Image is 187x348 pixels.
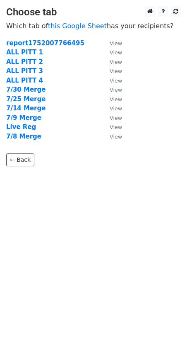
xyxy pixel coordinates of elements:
[110,96,122,102] small: View
[110,49,122,56] small: View
[110,134,122,140] small: View
[101,86,122,93] a: View
[101,114,122,122] a: View
[6,39,84,47] a: report1752007766495
[101,49,122,56] a: View
[6,95,46,103] a: 7/25 Merge
[6,86,46,93] a: 7/30 Merge
[6,133,41,140] a: 7/8 Merge
[6,22,181,30] p: Which tab of has your recipients?
[110,59,122,65] small: View
[48,22,107,30] a: this Google Sheet
[6,67,43,75] a: ALL PITT 3
[101,77,122,84] a: View
[101,123,122,131] a: View
[6,123,36,131] a: Live Reg
[6,114,41,122] a: 7/9 Merge
[6,58,43,66] a: ALL PITT 2
[110,124,122,130] small: View
[101,105,122,112] a: View
[110,78,122,84] small: View
[110,68,122,74] small: View
[6,153,34,166] a: ← Back
[101,133,122,140] a: View
[101,67,122,75] a: View
[101,39,122,47] a: View
[110,87,122,93] small: View
[6,105,46,112] a: 7/14 Merge
[6,49,43,56] a: ALL PITT 1
[101,95,122,103] a: View
[6,6,181,18] h3: Choose tab
[6,77,43,84] a: ALL PITT 4
[110,105,122,112] small: View
[101,58,122,66] a: View
[110,115,122,121] small: View
[110,40,122,46] small: View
